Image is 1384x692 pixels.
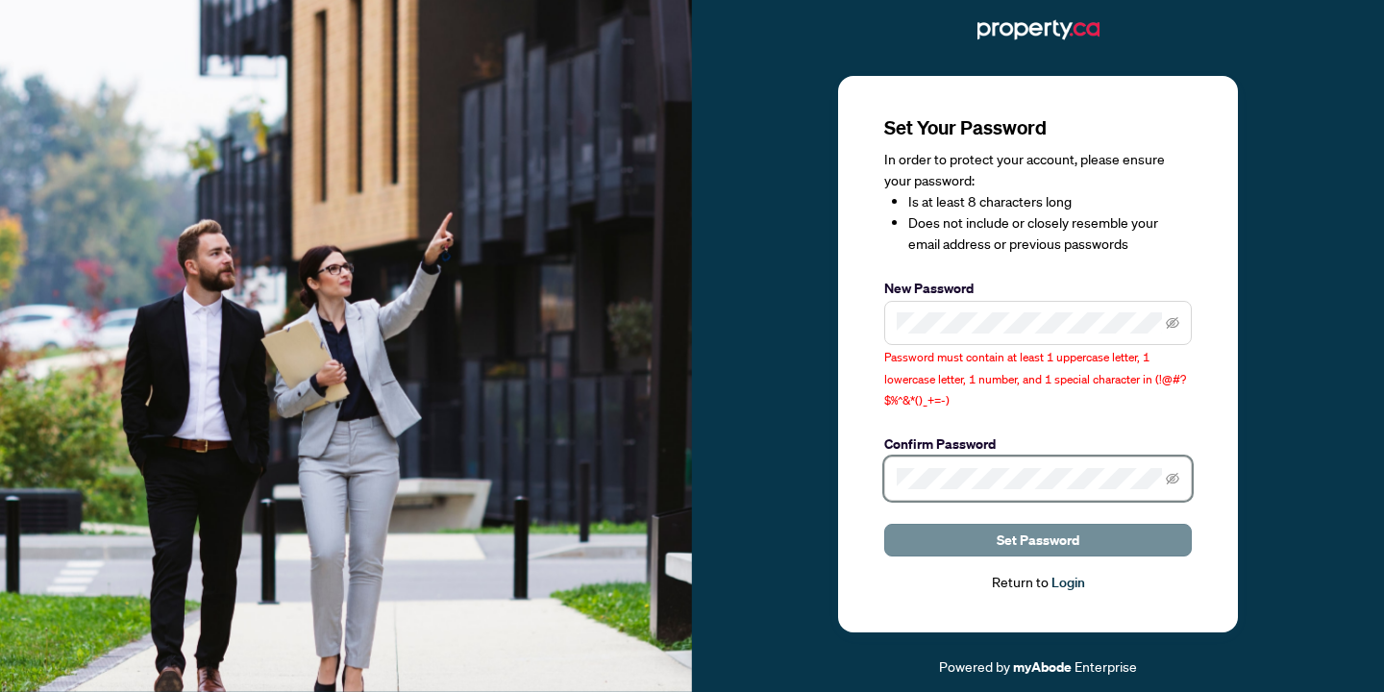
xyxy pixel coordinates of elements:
[1166,472,1179,485] span: eye-invisible
[997,525,1079,556] span: Set Password
[884,350,1186,408] span: Password must contain at least 1 uppercase letter, 1 lowercase letter, 1 number, and 1 special ch...
[884,278,1192,299] label: New Password
[939,657,1010,675] span: Powered by
[884,149,1192,255] div: In order to protect your account, please ensure your password:
[1075,657,1137,675] span: Enterprise
[1013,656,1072,678] a: myAbode
[1166,316,1179,330] span: eye-invisible
[1051,574,1085,591] a: Login
[884,433,1192,455] label: Confirm Password
[977,14,1100,45] img: ma-logo
[884,524,1192,556] button: Set Password
[908,212,1192,255] li: Does not include or closely resemble your email address or previous passwords
[884,572,1192,594] div: Return to
[884,114,1192,141] h3: Set Your Password
[908,191,1192,212] li: Is at least 8 characters long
